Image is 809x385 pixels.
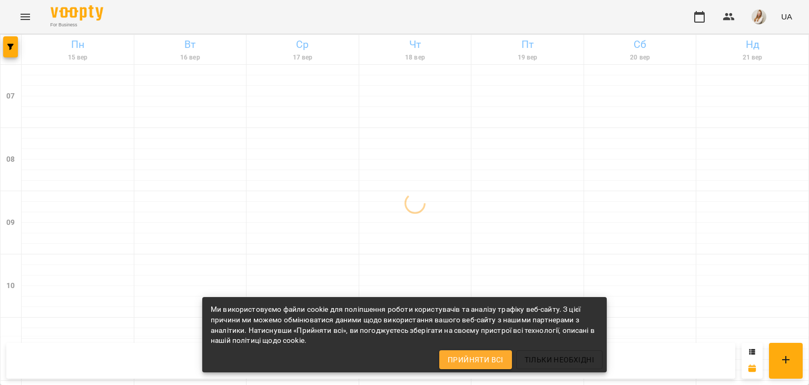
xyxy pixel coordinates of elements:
h6: 18 вер [361,53,470,63]
span: For Business [51,22,103,28]
div: Ми використовуємо файли cookie для поліпшення роботи користувачів та аналізу трафіку веб-сайту. З... [211,300,598,350]
button: Тільки необхідні [516,350,603,369]
button: Прийняти всі [439,350,512,369]
img: db46d55e6fdf8c79d257263fe8ff9f52.jpeg [752,9,766,24]
h6: 15 вер [23,53,132,63]
span: UA [781,11,792,22]
h6: 20 вер [586,53,695,63]
span: Тільки необхідні [525,353,594,366]
button: UA [777,7,796,26]
h6: Пн [23,36,132,53]
h6: 07 [6,91,15,102]
h6: Чт [361,36,470,53]
h6: 16 вер [136,53,245,63]
h6: 19 вер [473,53,582,63]
h6: Пт [473,36,582,53]
h6: Вт [136,36,245,53]
button: Menu [13,4,38,29]
h6: 10 [6,280,15,292]
h6: 17 вер [248,53,357,63]
h6: Ср [248,36,357,53]
h6: 08 [6,154,15,165]
h6: 21 вер [698,53,807,63]
span: Прийняти всі [448,353,504,366]
h6: 09 [6,217,15,229]
h6: Сб [586,36,695,53]
h6: Нд [698,36,807,53]
img: Voopty Logo [51,5,103,21]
